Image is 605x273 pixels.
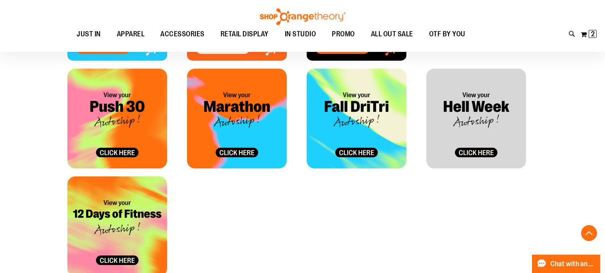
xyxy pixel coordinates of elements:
[426,69,526,168] img: HELLWEEK_Allocation Tile
[371,25,413,43] span: ALL OUT SALE
[285,25,316,43] span: IN STUDIO
[259,8,347,25] img: Shop Orangetheory
[221,25,269,43] span: RETAIL DISPLAY
[532,255,601,273] button: Chat with an Expert
[332,25,355,43] span: PROMO
[591,30,595,38] span: 2
[77,25,101,43] span: JUST IN
[160,25,205,43] span: ACCESSORIES
[187,69,287,168] img: OTF Tile - Marathon Marketing
[429,25,465,43] span: OTF BY YOU
[581,225,597,241] button: Back To Top
[550,260,595,268] span: Chat with an Expert
[307,69,406,168] img: FALL DRI TRI_Allocation Tile
[117,25,145,43] span: APPAREL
